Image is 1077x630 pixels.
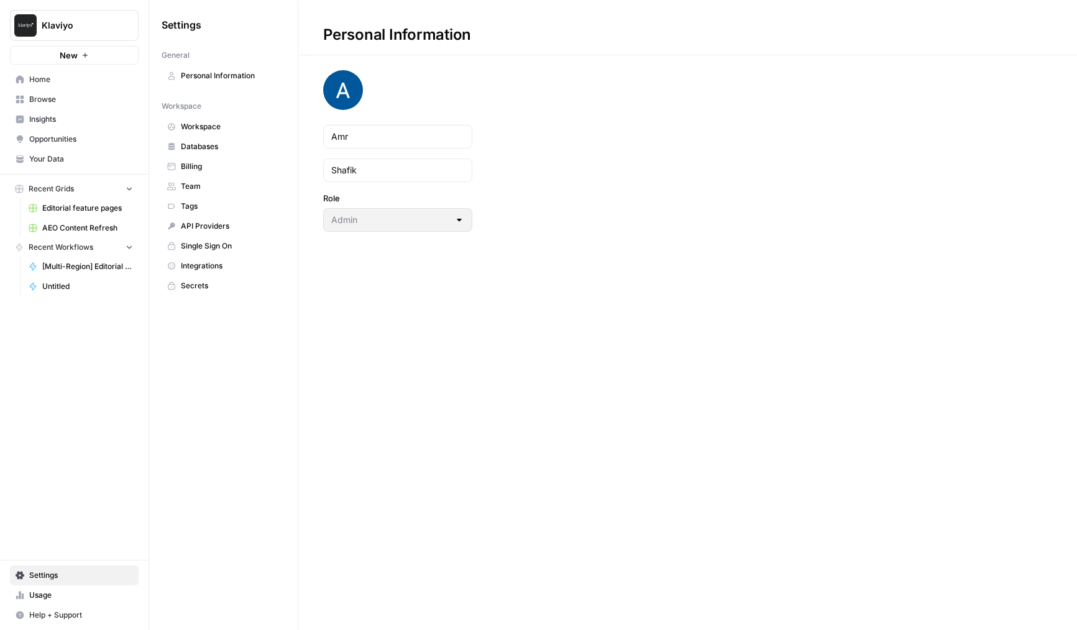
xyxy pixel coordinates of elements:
a: Personal Information [162,66,285,86]
span: Editorial feature pages [42,203,133,214]
img: Klaviyo Logo [14,14,37,37]
span: Browse [29,94,133,105]
span: Settings [162,17,201,32]
span: General [162,50,190,61]
span: Team [181,181,280,192]
button: New [10,46,139,65]
a: API Providers [162,216,285,236]
span: Single Sign On [181,240,280,252]
a: Team [162,176,285,196]
a: Untitled [23,276,139,296]
span: New [60,49,78,62]
span: [Multi-Region] Editorial feature page [42,261,133,272]
a: Your Data [10,149,139,169]
span: Recent Grids [29,183,74,194]
span: Tags [181,201,280,212]
a: Home [10,70,139,89]
span: Workspace [162,101,201,112]
button: Recent Grids [10,180,139,198]
span: Personal Information [181,70,280,81]
span: Your Data [29,153,133,165]
a: Insights [10,109,139,129]
button: Workspace: Klaviyo [10,10,139,41]
span: Billing [181,161,280,172]
a: [Multi-Region] Editorial feature page [23,257,139,276]
a: Secrets [162,276,285,296]
a: Billing [162,157,285,176]
span: Help + Support [29,609,133,621]
span: Workspace [181,121,280,132]
span: Home [29,74,133,85]
a: Integrations [162,256,285,276]
a: Settings [10,565,139,585]
button: Recent Workflows [10,238,139,257]
a: Browse [10,89,139,109]
img: avatar [323,70,363,110]
span: Integrations [181,260,280,272]
div: Personal Information [298,25,496,45]
span: Opportunities [29,134,133,145]
a: Opportunities [10,129,139,149]
a: Editorial feature pages [23,198,139,218]
a: Workspace [162,117,285,137]
a: Usage [10,585,139,605]
span: Secrets [181,280,280,291]
a: Single Sign On [162,236,285,256]
a: Tags [162,196,285,216]
span: Databases [181,141,280,152]
span: AEO Content Refresh [42,222,133,234]
span: API Providers [181,221,280,232]
span: Klaviyo [42,19,117,32]
a: Databases [162,137,285,157]
span: Insights [29,114,133,125]
span: Untitled [42,281,133,292]
span: Settings [29,570,133,581]
a: AEO Content Refresh [23,218,139,238]
span: Recent Workflows [29,242,93,253]
span: Usage [29,590,133,601]
button: Help + Support [10,605,139,625]
label: Role [323,192,472,204]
